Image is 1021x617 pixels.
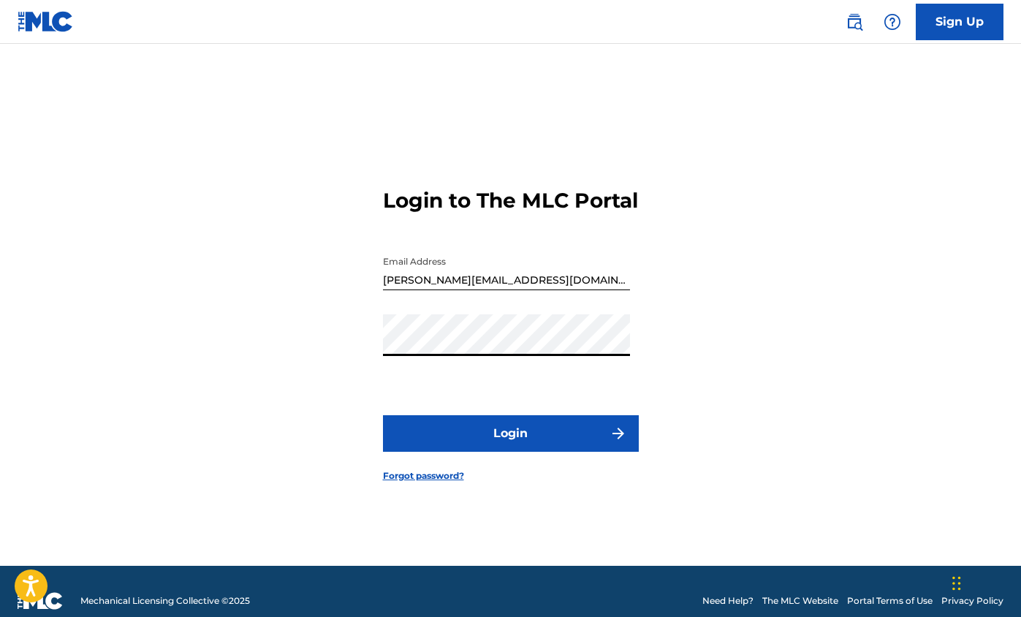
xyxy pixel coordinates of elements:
[383,415,639,452] button: Login
[383,188,638,213] h3: Login to The MLC Portal
[846,13,863,31] img: search
[18,11,74,32] img: MLC Logo
[840,7,869,37] a: Public Search
[952,561,961,605] div: Drag
[762,594,838,607] a: The MLC Website
[878,7,907,37] div: Help
[610,425,627,442] img: f7272a7cc735f4ea7f67.svg
[884,13,901,31] img: help
[383,469,464,482] a: Forgot password?
[18,592,63,610] img: logo
[948,547,1021,617] iframe: Chat Widget
[847,594,933,607] a: Portal Terms of Use
[80,594,250,607] span: Mechanical Licensing Collective © 2025
[916,4,1003,40] a: Sign Up
[702,594,754,607] a: Need Help?
[941,594,1003,607] a: Privacy Policy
